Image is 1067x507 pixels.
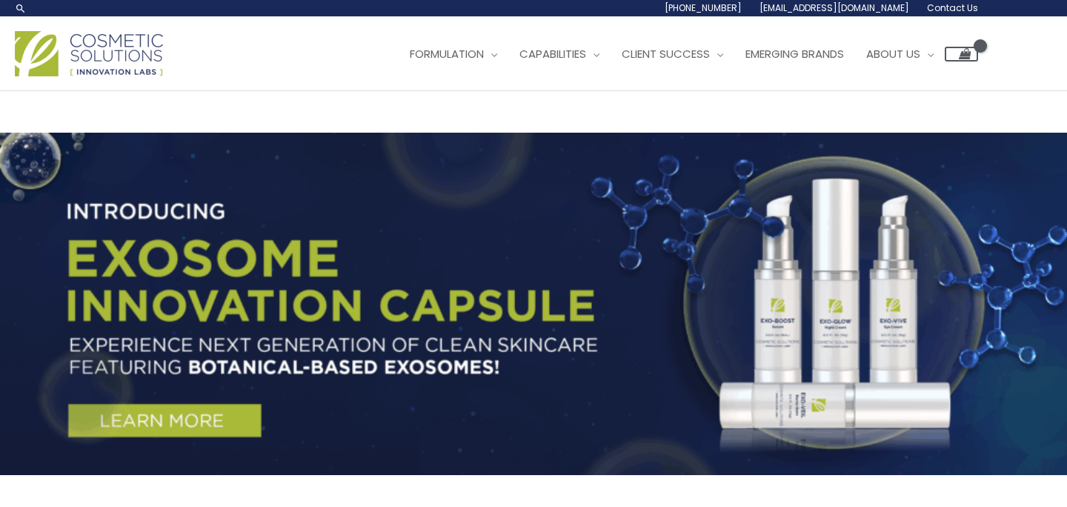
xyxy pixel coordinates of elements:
[410,46,484,62] span: Formulation
[734,32,855,76] a: Emerging Brands
[622,46,710,62] span: Client Success
[611,32,734,76] a: Client Success
[388,32,978,76] nav: Site Navigation
[519,46,586,62] span: Capabilities
[15,2,27,14] a: Search icon link
[759,1,909,14] span: [EMAIL_ADDRESS][DOMAIN_NAME]
[945,47,978,62] a: View Shopping Cart, empty
[866,46,920,62] span: About Us
[15,31,163,76] img: Cosmetic Solutions Logo
[745,46,844,62] span: Emerging Brands
[927,1,978,14] span: Contact Us
[399,32,508,76] a: Formulation
[665,1,742,14] span: [PHONE_NUMBER]
[855,32,945,76] a: About Us
[508,32,611,76] a: Capabilities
